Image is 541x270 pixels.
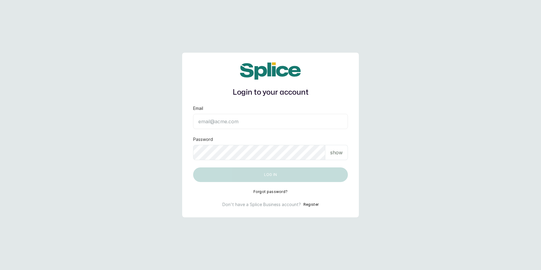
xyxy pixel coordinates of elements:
[303,202,319,208] button: Register
[222,202,301,208] p: Don't have a Splice Business account?
[253,189,288,194] button: Forgot password?
[330,149,343,156] p: show
[193,167,348,182] button: Log in
[193,136,213,142] label: Password
[193,114,348,129] input: email@acme.com
[193,87,348,98] h1: Login to your account
[193,105,203,111] label: Email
